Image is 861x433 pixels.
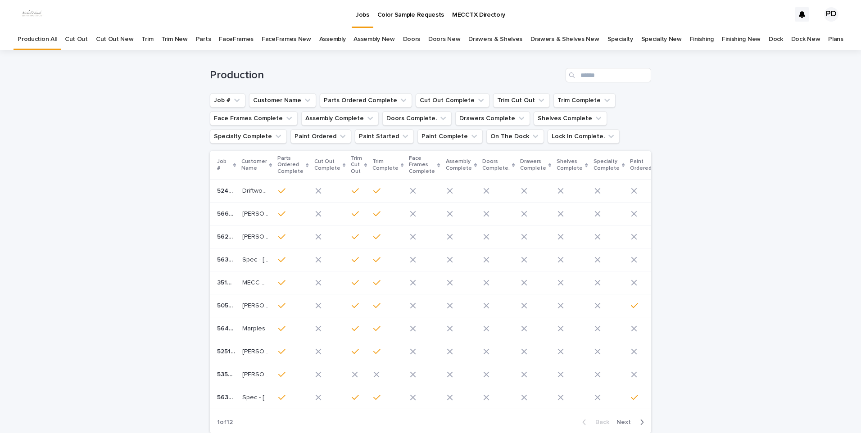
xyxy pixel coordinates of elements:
p: Cut Out Complete [314,157,340,173]
button: Parts Ordered Complete [320,93,412,108]
p: Crossland Game House [242,346,271,356]
tr: 5350-A15350-A1 [PERSON_NAME][PERSON_NAME] [210,363,799,386]
p: Stanton Samples [242,208,271,218]
p: Doors Complete. [482,157,510,173]
a: Finishing New [722,29,761,50]
p: Assembly Complete [446,157,472,173]
a: FaceFrames [219,29,254,50]
p: Shelves Complete [557,157,583,173]
a: Finishing [690,29,714,50]
p: Specialty Complete [594,157,620,173]
button: Back [575,418,613,426]
button: Job # [210,93,245,108]
a: Specialty [607,29,633,50]
a: FaceFrames New [262,29,311,50]
a: Specialty New [641,29,682,50]
a: Dock [769,29,783,50]
p: McDonald, RW [242,369,271,379]
img: dhEtdSsQReaQtgKTuLrt [18,5,46,23]
a: Cut Out New [96,29,134,50]
a: Doors [403,29,420,50]
p: 5251-F1 [217,346,237,356]
p: 5638-F1 [217,254,237,264]
a: Drawers & Shelves [468,29,522,50]
button: Specialty Complete [210,129,287,144]
p: Job # [217,157,231,173]
p: Parts Ordered Complete [277,153,304,176]
a: Doors New [428,29,460,50]
tr: 5668-015668-01 [PERSON_NAME] Samples[PERSON_NAME] Samples [210,203,799,226]
p: 3514-F5 [217,277,237,287]
p: Driftwood Modern [242,185,271,195]
button: Next [613,418,651,426]
a: Dock New [791,29,820,50]
tr: 5241-F15241-F1 Driftwood ModernDriftwood Modern [210,180,799,203]
h1: Production [210,69,562,82]
a: Assembly New [353,29,394,50]
p: Spec - 41 Tennis Lane [242,254,271,264]
p: Trim Cut Out [351,153,362,176]
p: 5350-A1 [217,369,237,379]
tr: 5638-F15638-F1 Spec - [STREET_ADDRESS]Spec - [STREET_ADDRESS] [210,248,799,271]
p: Trim Complete [372,157,399,173]
button: On The Dock [486,129,544,144]
tr: 5643-F15643-F1 MarplesMarples [210,317,799,340]
input: Search [566,68,651,82]
a: Trim New [161,29,188,50]
a: Production All [18,29,57,50]
p: 5624-F1 [217,231,237,241]
div: PD [824,7,838,22]
button: Shelves Complete [534,111,607,126]
tr: 5624-F15624-F1 [PERSON_NAME][PERSON_NAME] [210,226,799,248]
tr: 5251-F15251-F1 [PERSON_NAME] Game House[PERSON_NAME] Game House [210,340,799,363]
p: Paint Ordered [630,157,652,173]
a: Cut Out [65,29,88,50]
a: Drawers & Shelves New [530,29,599,50]
p: 5241-F1 [217,185,237,195]
span: Back [590,419,609,425]
p: 5638-F2 [217,392,237,401]
button: Paint Complete [417,129,483,144]
p: Cantu, Ismael [242,231,271,241]
p: Spec - 41 Tennis Lane [242,392,271,401]
p: Katee Haile [242,300,271,310]
p: 5643-F1 [217,323,237,333]
button: Trim Complete [553,93,616,108]
button: Doors Complete. [382,111,452,126]
button: Cut Out Complete [416,93,489,108]
button: Paint Ordered [290,129,351,144]
button: Customer Name [249,93,316,108]
p: Drawers Complete [520,157,546,173]
span: Next [616,419,636,425]
a: Assembly [319,29,346,50]
button: Trim Cut Out [493,93,550,108]
button: Assembly Complete [301,111,379,126]
tr: 5052-A25052-A2 [PERSON_NAME][PERSON_NAME] [210,294,799,317]
p: Face Frames Complete [409,153,435,176]
p: Customer Name [241,157,267,173]
p: Marples [242,323,267,333]
button: Lock In Complete. [548,129,620,144]
p: 5052-A2 [217,300,237,310]
button: Drawers Complete [455,111,530,126]
tr: 3514-F53514-F5 MECC SHOWROOM 9 FixMECC SHOWROOM 9 Fix [210,271,799,294]
p: 5668-01 [217,208,237,218]
a: Trim [141,29,153,50]
a: Plans [828,29,843,50]
p: MECC SHOWROOM 9 Fix [242,277,271,287]
button: Paint Started [355,129,414,144]
tr: 5638-F25638-F2 Spec - [STREET_ADDRESS]Spec - [STREET_ADDRESS] [210,386,799,409]
button: Face Frames Complete [210,111,298,126]
a: Parts [196,29,211,50]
